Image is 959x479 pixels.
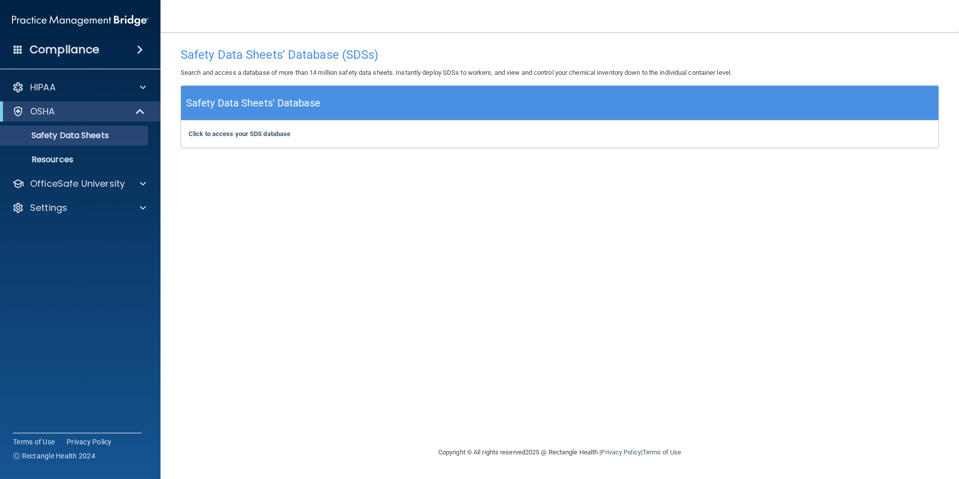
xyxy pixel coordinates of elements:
[181,48,939,61] h4: Safety Data Sheets' Database (SDSs)
[7,131,143,141] p: Safety Data Sheets
[12,81,146,93] a: HIPAA
[12,202,146,214] a: Settings
[30,43,99,57] h4: Compliance
[12,178,146,190] a: OfficeSafe University
[12,105,145,117] a: OSHA
[30,81,56,93] p: HIPAA
[643,448,681,456] a: Terms of Use
[377,436,743,468] div: Copyright © All rights reserved 2025 @ Rectangle Health | |
[601,448,641,456] a: Privacy Policy
[30,202,67,214] p: Settings
[13,451,95,461] span: Ⓒ Rectangle Health 2024
[12,11,148,31] img: PMB logo
[13,437,55,447] a: Terms of Use
[186,94,321,112] h5: Safety Data Sheets' Database
[67,437,112,447] a: Privacy Policy
[30,178,125,190] p: OfficeSafe University
[181,67,939,79] p: Search and access a database of more than 14 million safety data sheets. Instantly deploy SDSs to...
[30,105,55,117] p: OSHA
[7,155,143,165] p: Resources
[189,130,290,138] a: Click to access your SDS database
